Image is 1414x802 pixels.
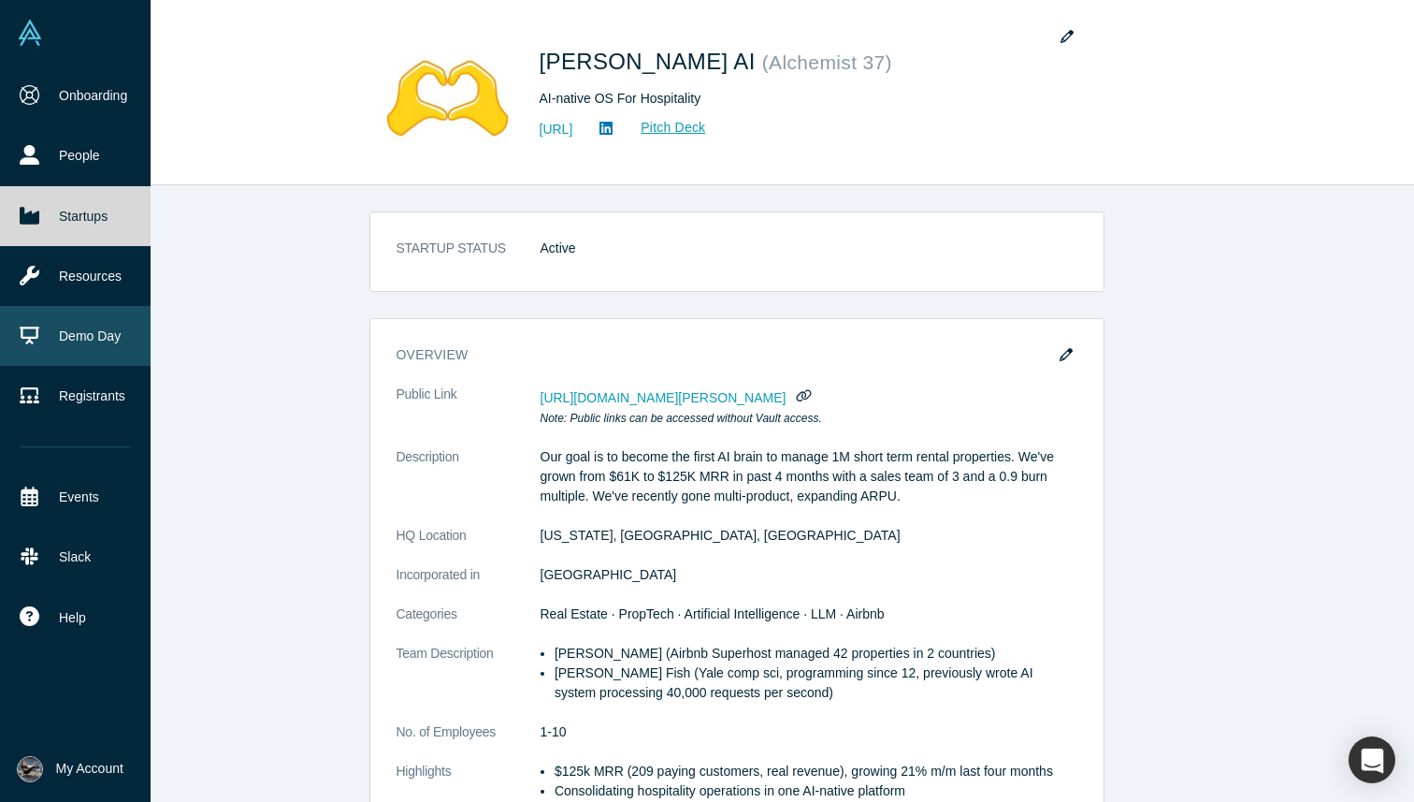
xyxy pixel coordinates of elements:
[397,385,457,404] span: Public Link
[541,239,1077,258] dd: Active
[17,20,43,46] img: Alchemist Vault Logo
[17,756,123,782] button: My Account
[540,120,573,139] a: [URL]
[59,608,86,628] span: Help
[397,605,541,644] dt: Categories
[541,606,885,621] span: Real Estate · PropTech · Artificial Intelligence · LLM · Airbnb
[56,759,123,779] span: My Account
[397,644,541,722] dt: Team Description
[397,447,541,526] dt: Description
[397,722,541,762] dt: No. of Employees
[540,89,1063,109] div: AI-native OS For Hospitality
[762,51,892,73] small: ( Alchemist 37 )
[541,412,822,425] em: Note: Public links can be accessed without Vault access.
[555,781,1077,801] li: Consolidating hospitality operations in one AI-native platform
[541,526,1077,546] dd: [US_STATE], [GEOGRAPHIC_DATA], [GEOGRAPHIC_DATA]
[620,117,706,139] a: Pitch Deck
[541,447,1077,506] p: Our goal is to become the first AI brain to manage 1M short term rental properties. We've grown f...
[555,762,1077,781] li: $125k MRR (209 paying customers, real revenue), growing 21% m/m last four months
[397,565,541,605] dt: Incorporated in
[540,49,762,74] span: [PERSON_NAME] AI
[541,722,1077,742] dd: 1-10
[397,239,541,278] dt: STARTUP STATUS
[397,526,541,565] dt: HQ Location
[382,27,513,158] img: Besty AI's Logo
[555,644,1077,663] li: [PERSON_NAME] (Airbnb Superhost managed 42 properties in 2 countries)
[541,565,1077,585] dd: [GEOGRAPHIC_DATA]
[17,756,43,782] img: Sam Dundas's Account
[555,663,1077,703] li: [PERSON_NAME] Fish (Yale comp sci, programming since 12, previously wrote AI system processing 40...
[541,390,786,405] span: [URL][DOMAIN_NAME][PERSON_NAME]
[397,345,1051,365] h3: overview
